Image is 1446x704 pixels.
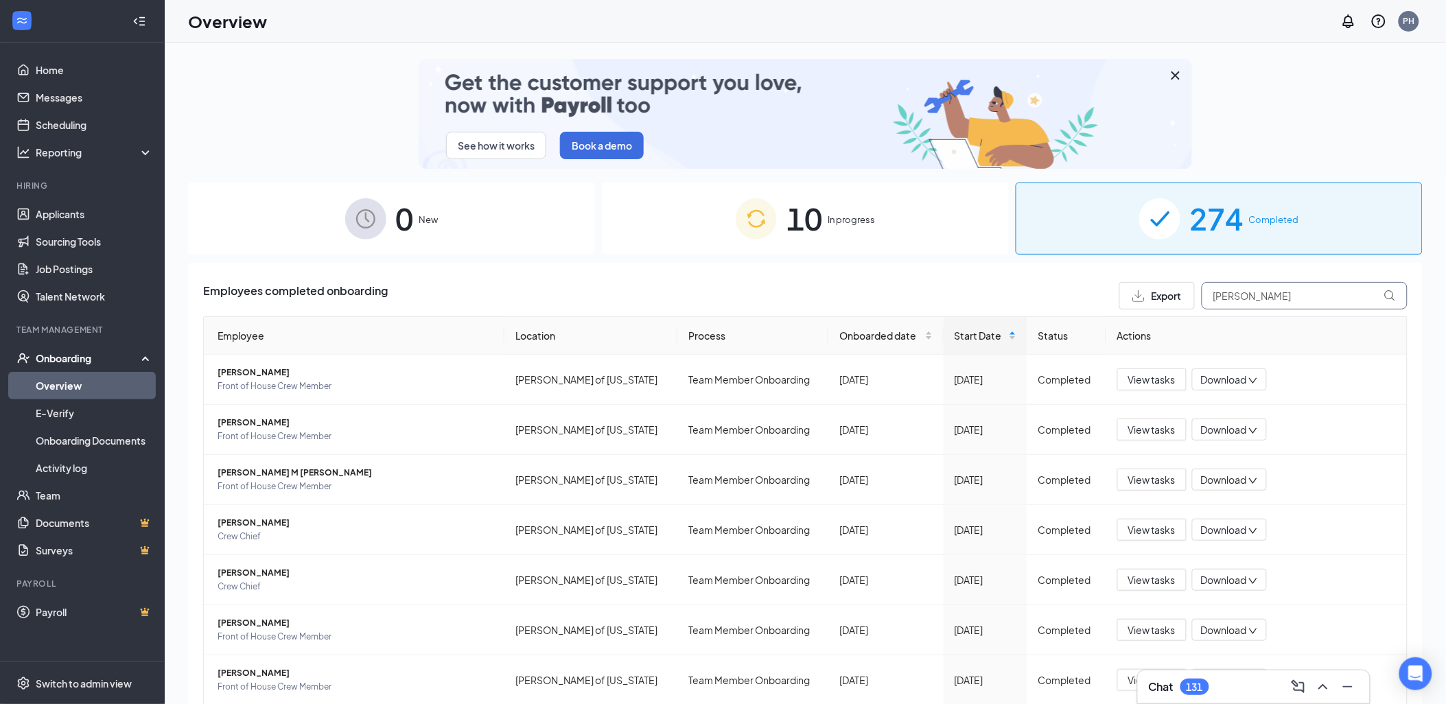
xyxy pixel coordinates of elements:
button: View tasks [1117,469,1187,491]
div: [DATE] [839,622,933,637]
svg: Minimize [1340,679,1356,695]
td: Team Member Onboarding [677,455,828,505]
span: View tasks [1128,422,1176,437]
td: Team Member Onboarding [677,555,828,605]
a: SurveysCrown [36,537,153,564]
button: View tasks [1117,419,1187,441]
button: ComposeMessage [1287,676,1309,698]
svg: Cross [1167,67,1184,84]
span: down [1248,576,1258,586]
span: Front of House Crew Member [218,430,493,443]
h3: Chat [1149,679,1174,694]
td: Team Member Onboarding [677,405,828,455]
td: Team Member Onboarding [677,605,828,655]
a: DocumentsCrown [36,509,153,537]
a: Activity log [36,454,153,482]
svg: ComposeMessage [1290,679,1307,695]
span: Crew Chief [218,530,493,543]
span: View tasks [1128,572,1176,587]
span: 10 [786,195,822,242]
a: E-Verify [36,399,153,427]
div: [DATE] [839,372,933,387]
td: [PERSON_NAME] of [US_STATE] [504,555,677,605]
span: [PERSON_NAME] [218,566,493,580]
svg: QuestionInfo [1371,13,1387,30]
th: Employee [204,317,504,355]
div: [DATE] [839,672,933,688]
div: Completed [1038,622,1095,637]
span: In progress [828,213,875,226]
td: [PERSON_NAME] of [US_STATE] [504,355,677,405]
div: 131 [1187,681,1203,693]
div: [DATE] [955,672,1016,688]
span: Employees completed onboarding [203,282,388,309]
span: [PERSON_NAME] [218,366,493,379]
button: View tasks [1117,519,1187,541]
div: PH [1403,15,1415,27]
svg: ChevronUp [1315,679,1331,695]
span: New [419,213,439,226]
td: [PERSON_NAME] of [US_STATE] [504,605,677,655]
button: Export [1119,282,1195,309]
a: Onboarding Documents [36,427,153,454]
span: [PERSON_NAME] [218,516,493,530]
div: [DATE] [839,522,933,537]
span: View tasks [1128,372,1176,387]
div: [DATE] [955,572,1016,587]
div: [DATE] [955,522,1016,537]
span: Download [1201,373,1247,387]
span: Front of House Crew Member [218,680,493,694]
th: Status [1027,317,1106,355]
td: [PERSON_NAME] of [US_STATE] [504,505,677,555]
svg: Analysis [16,145,30,159]
div: Reporting [36,145,154,159]
a: Home [36,56,153,84]
div: Completed [1038,422,1095,437]
span: Front of House Crew Member [218,630,493,644]
a: Messages [36,84,153,111]
div: Open Intercom Messenger [1399,657,1432,690]
span: Onboarded date [839,328,922,343]
span: 274 [1190,195,1244,242]
span: [PERSON_NAME] M [PERSON_NAME] [218,466,493,480]
button: View tasks [1117,669,1187,691]
a: Team [36,482,153,509]
div: Completed [1038,572,1095,587]
span: Crew Chief [218,580,493,594]
div: [DATE] [839,422,933,437]
div: Switch to admin view [36,677,132,690]
th: Location [504,317,677,355]
svg: Notifications [1340,13,1357,30]
a: PayrollCrown [36,598,153,626]
svg: Collapse [132,14,146,28]
span: 0 [396,195,414,242]
div: Hiring [16,180,150,191]
span: down [1248,476,1258,486]
span: Download [1201,623,1247,637]
h1: Overview [188,10,267,33]
button: View tasks [1117,619,1187,641]
div: [DATE] [955,622,1016,637]
input: Search by Name, Job Posting, or Process [1202,282,1408,309]
button: Minimize [1337,676,1359,698]
button: ChevronUp [1312,676,1334,698]
svg: Settings [16,677,30,690]
div: Onboarding [36,351,141,365]
div: [DATE] [955,422,1016,437]
span: Completed [1249,213,1299,226]
div: Completed [1038,522,1095,537]
div: Completed [1038,372,1095,387]
button: See how it works [446,132,546,159]
span: View tasks [1128,472,1176,487]
div: [DATE] [955,372,1016,387]
a: Scheduling [36,111,153,139]
div: [DATE] [839,572,933,587]
a: Job Postings [36,255,153,283]
span: down [1248,526,1258,536]
th: Process [677,317,828,355]
span: Download [1201,473,1247,487]
span: Front of House Crew Member [218,379,493,393]
span: [PERSON_NAME] [218,416,493,430]
div: [DATE] [839,472,933,487]
span: View tasks [1128,672,1176,688]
